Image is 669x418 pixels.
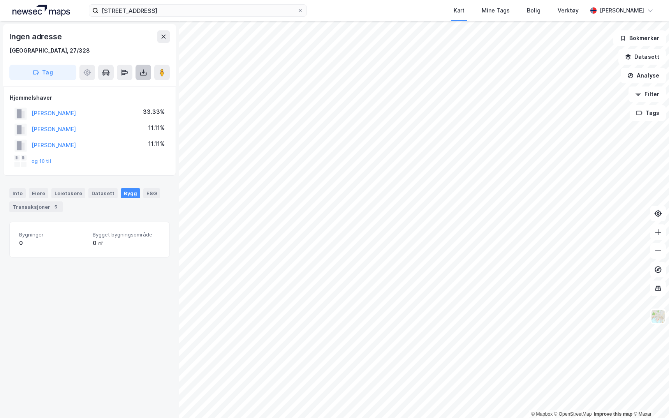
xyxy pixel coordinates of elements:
div: 11.11% [148,139,165,148]
span: Bygninger [19,231,86,238]
img: Z [651,309,665,324]
div: [GEOGRAPHIC_DATA], 27/328 [9,46,90,55]
div: 5 [52,203,60,211]
div: Transaksjoner [9,201,63,212]
div: Mine Tags [482,6,510,15]
button: Bokmerker [613,30,666,46]
button: Analyse [621,68,666,83]
div: Bolig [527,6,540,15]
button: Filter [629,86,666,102]
div: Kontrollprogram for chat [630,381,669,418]
span: Bygget bygningsområde [93,231,160,238]
div: Hjemmelshaver [10,93,169,102]
div: Bygg [121,188,140,198]
div: Eiere [29,188,48,198]
button: Datasett [618,49,666,65]
input: Søk på adresse, matrikkel, gårdeiere, leietakere eller personer [99,5,297,16]
button: Tag [9,65,76,80]
div: Kart [454,6,465,15]
a: Mapbox [531,411,553,417]
img: logo.a4113a55bc3d86da70a041830d287a7e.svg [12,5,70,16]
button: Tags [630,105,666,121]
iframe: Chat Widget [630,381,669,418]
div: [PERSON_NAME] [600,6,644,15]
div: 0 ㎡ [93,238,160,248]
a: Improve this map [594,411,632,417]
a: OpenStreetMap [554,411,592,417]
div: 33.33% [143,107,165,116]
div: Leietakere [51,188,85,198]
div: Verktøy [558,6,579,15]
div: 11.11% [148,123,165,132]
div: 0 [19,238,86,248]
div: Datasett [88,188,118,198]
div: Info [9,188,26,198]
div: ESG [143,188,160,198]
div: Ingen adresse [9,30,63,43]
